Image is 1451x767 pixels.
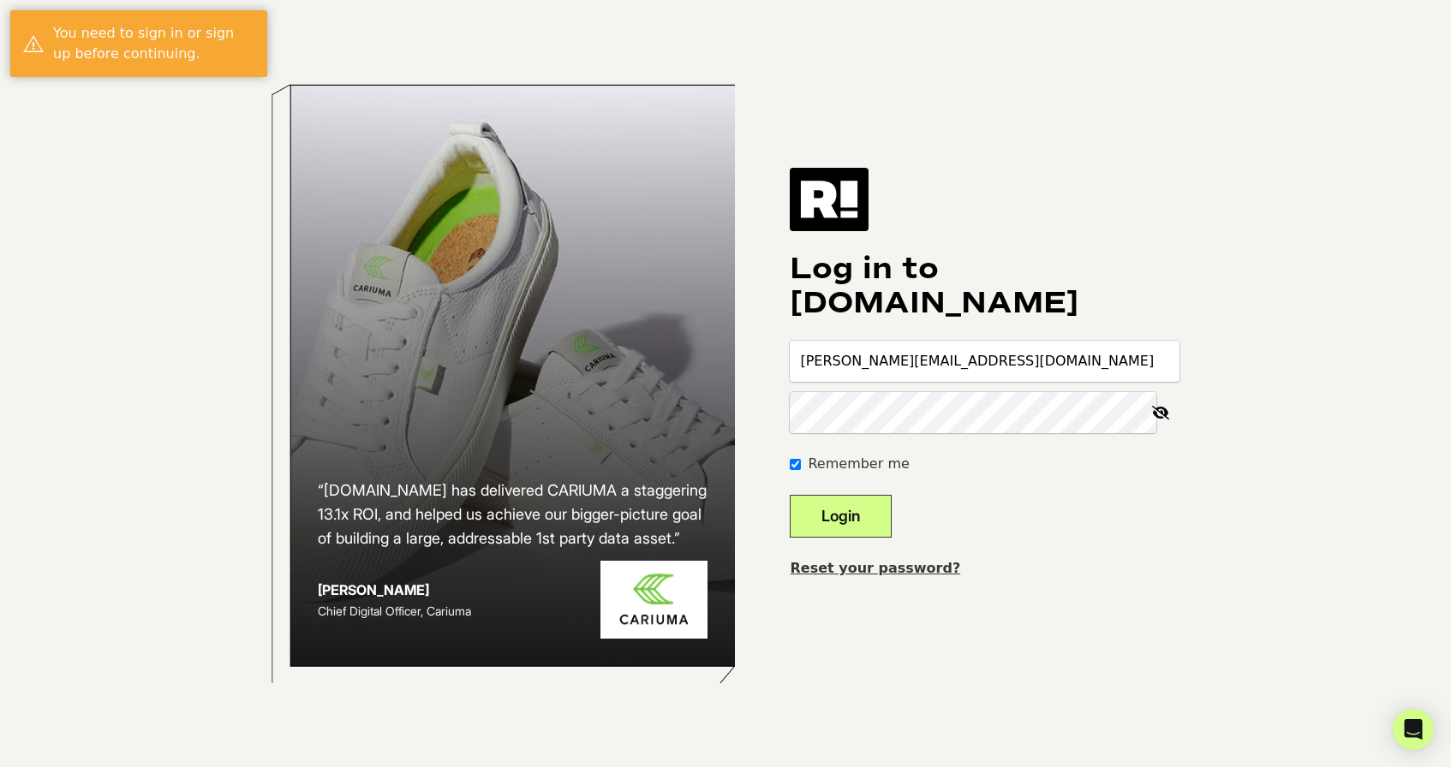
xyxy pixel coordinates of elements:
a: Reset your password? [790,560,960,576]
img: Retention.com [790,168,869,231]
label: Remember me [808,454,909,474]
input: Email [790,341,1179,382]
span: Chief Digital Officer, Cariuma [318,603,471,618]
h2: “[DOMAIN_NAME] has delivered CARIUMA a staggering 13.1x ROI, and helped us achieve our bigger-pic... [318,479,708,550]
button: Login [790,495,892,538]
div: You need to sign in or sign up before continuing. [53,23,254,64]
img: Cariuma [600,561,708,639]
strong: [PERSON_NAME] [318,581,429,598]
div: Open Intercom Messenger [1393,709,1434,750]
h1: Log in to [DOMAIN_NAME] [790,252,1179,320]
